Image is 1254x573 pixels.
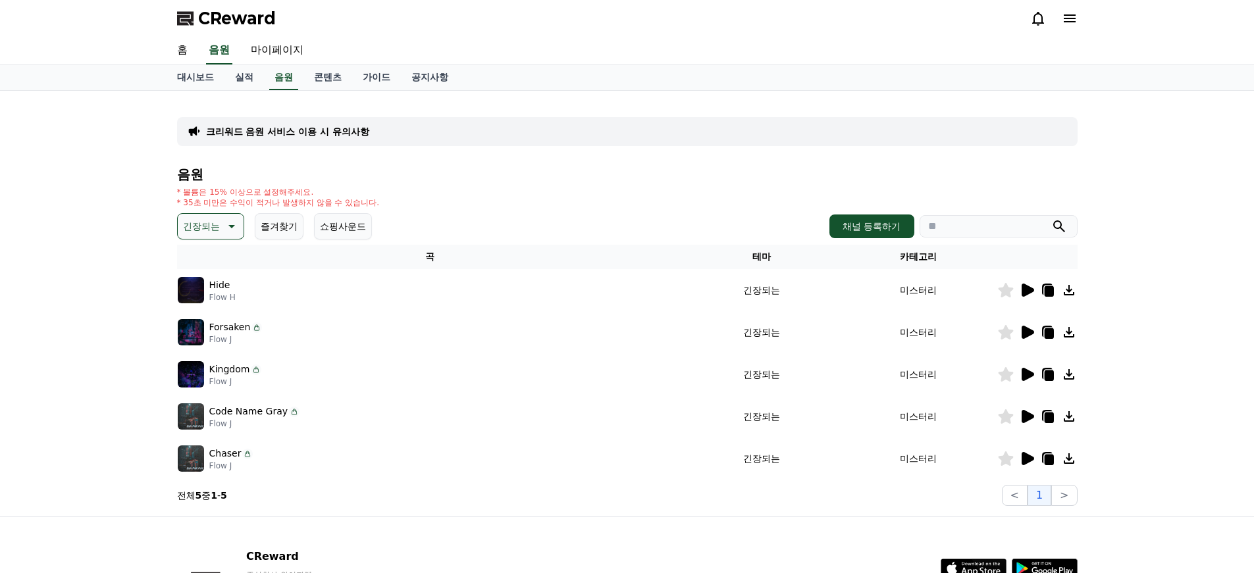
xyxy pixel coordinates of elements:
td: 미스터리 [840,311,997,353]
th: 카테고리 [840,245,997,269]
a: 홈 [167,37,198,64]
img: music [178,361,204,387]
img: music [178,403,204,430]
td: 긴장되는 [683,311,840,353]
a: 실적 [224,65,264,90]
a: CReward [177,8,276,29]
a: 가이드 [352,65,401,90]
a: 마이페이지 [240,37,314,64]
p: Forsaken [209,320,251,334]
a: 콘텐츠 [303,65,352,90]
a: 음원 [269,65,298,90]
p: 전체 중 - [177,489,227,502]
p: 긴장되는 [183,217,220,236]
p: * 볼륨은 15% 이상으로 설정해주세요. [177,187,380,197]
button: < [1002,485,1028,506]
td: 긴장되는 [683,437,840,480]
td: 긴장되는 [683,395,840,437]
p: Flow H [209,292,236,303]
a: 음원 [206,37,232,64]
td: 미스터리 [840,437,997,480]
span: CReward [198,8,276,29]
p: Flow J [209,418,300,429]
p: Code Name Gray [209,405,288,418]
button: 즐겨찾기 [255,213,303,239]
p: * 35초 미만은 수익이 적거나 발생하지 않을 수 있습니다. [177,197,380,208]
a: 크리워드 음원 서비스 이용 시 유의사항 [206,125,369,138]
img: music [178,277,204,303]
h4: 음원 [177,167,1078,182]
strong: 1 [211,490,217,501]
td: 긴장되는 [683,269,840,311]
td: 미스터리 [840,395,997,437]
th: 테마 [683,245,840,269]
p: Flow J [209,461,253,471]
button: > [1051,485,1077,506]
p: Chaser [209,447,242,461]
button: 쇼핑사운드 [314,213,372,239]
strong: 5 [221,490,227,501]
p: Flow J [209,334,263,345]
img: music [178,319,204,345]
button: 긴장되는 [177,213,244,239]
p: Kingdom [209,362,250,376]
strong: 5 [196,490,202,501]
a: 대시보드 [167,65,224,90]
th: 곡 [177,245,684,269]
button: 채널 등록하기 [829,214,914,238]
td: 미스터리 [840,269,997,311]
button: 1 [1028,485,1051,506]
img: music [178,445,204,472]
td: 긴장되는 [683,353,840,395]
p: Flow J [209,376,262,387]
td: 미스터리 [840,353,997,395]
p: CReward [246,549,407,564]
p: Hide [209,278,230,292]
a: 공지사항 [401,65,459,90]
